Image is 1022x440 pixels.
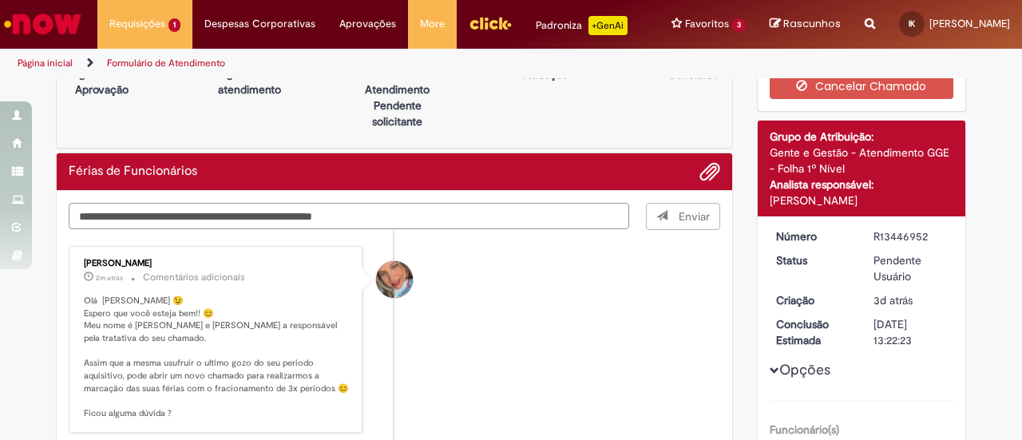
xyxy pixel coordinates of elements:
p: Em Atendimento [358,65,436,97]
div: [DATE] 13:22:23 [873,316,948,348]
b: Funcionário(s) [770,422,839,437]
span: Requisições [109,16,165,32]
div: [PERSON_NAME] [84,259,350,268]
small: Comentários adicionais [143,271,245,284]
span: Aprovações [339,16,396,32]
div: Padroniza [536,16,628,35]
p: Aguardando Aprovação [63,65,141,97]
span: More [420,16,445,32]
span: 2m atrás [96,273,123,283]
div: 26/08/2025 09:22:19 [873,292,948,308]
div: R13446952 [873,228,948,244]
h2: Férias de Funcionários Histórico de tíquete [69,165,197,179]
div: Jacqueline Andrade Galani [376,261,413,298]
div: Analista responsável: [770,176,954,192]
button: Cancelar Chamado [770,73,954,99]
dt: Status [764,252,862,268]
div: [PERSON_NAME] [770,192,954,208]
p: Aguardando atendimento [211,65,288,97]
p: Pendente solicitante [358,97,436,129]
span: IK [909,18,915,29]
a: Formulário de Atendimento [107,57,225,69]
img: ServiceNow [2,8,84,40]
span: Despesas Corporativas [204,16,315,32]
time: 28/08/2025 16:27:16 [96,273,123,283]
div: Gente e Gestão - Atendimento GGE - Folha 1º Nível [770,145,954,176]
img: click_logo_yellow_360x200.png [469,11,512,35]
div: Grupo de Atribuição: [770,129,954,145]
p: Olá [PERSON_NAME] 😉 Espero que você esteja bem!! 😊 Meu nome é [PERSON_NAME] e [PERSON_NAME] a res... [84,295,350,420]
span: Rascunhos [783,16,841,31]
textarea: Digite sua mensagem aqui... [69,203,629,229]
dt: Número [764,228,862,244]
p: +GenAi [588,16,628,35]
ul: Trilhas de página [12,49,669,78]
time: 26/08/2025 09:22:19 [873,293,913,307]
dt: Conclusão Estimada [764,316,862,348]
span: [PERSON_NAME] [929,17,1010,30]
span: 1 [168,18,180,32]
span: Favoritos [685,16,729,32]
a: Rascunhos [770,17,841,32]
button: Adicionar anexos [699,161,720,182]
span: 3 [732,18,746,32]
span: 3d atrás [873,293,913,307]
div: Pendente Usuário [873,252,948,284]
a: Página inicial [18,57,73,69]
dt: Criação [764,292,862,308]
